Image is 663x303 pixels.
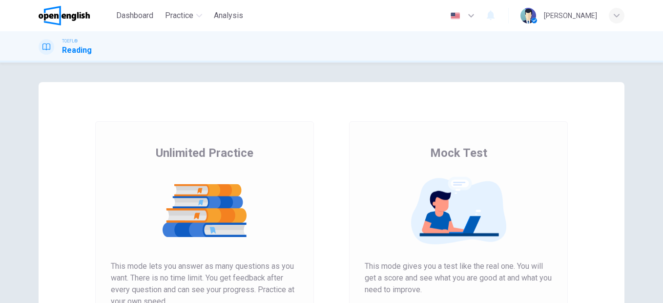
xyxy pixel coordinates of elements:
[161,7,206,24] button: Practice
[210,7,247,24] button: Analysis
[214,10,243,22] span: Analysis
[520,8,536,23] img: Profile picture
[156,145,253,161] span: Unlimited Practice
[62,38,78,44] span: TOEFL®
[39,6,112,25] a: OpenEnglish logo
[112,7,157,24] button: Dashboard
[544,10,597,22] div: [PERSON_NAME]
[365,260,552,296] span: This mode gives you a test like the real one. You will get a score and see what you are good at a...
[39,6,90,25] img: OpenEnglish logo
[116,10,153,22] span: Dashboard
[62,44,92,56] h1: Reading
[430,145,487,161] span: Mock Test
[449,12,461,20] img: en
[165,10,193,22] span: Practice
